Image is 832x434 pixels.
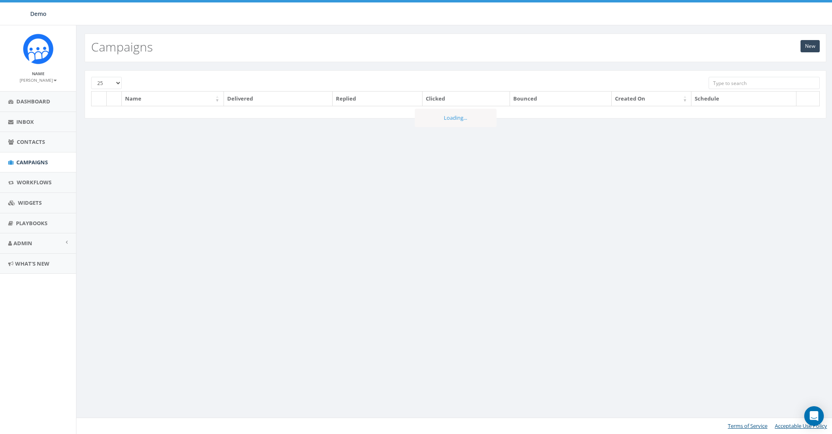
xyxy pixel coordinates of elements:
[15,260,49,267] span: What's New
[13,239,32,247] span: Admin
[510,92,612,106] th: Bounced
[16,159,48,166] span: Campaigns
[122,92,224,106] th: Name
[16,118,34,125] span: Inbox
[801,40,820,52] a: New
[18,199,42,206] span: Widgets
[709,77,820,89] input: Type to search
[775,422,827,430] a: Acceptable Use Policy
[423,92,510,106] th: Clicked
[20,77,57,83] small: [PERSON_NAME]
[333,92,423,106] th: Replied
[16,219,47,227] span: Playbooks
[17,138,45,145] span: Contacts
[804,406,824,426] div: Open Intercom Messenger
[30,10,47,18] span: Demo
[23,34,54,64] img: Icon_1.png
[224,92,333,106] th: Delivered
[32,71,45,76] small: Name
[415,109,497,127] div: Loading...
[16,98,50,105] span: Dashboard
[612,92,691,106] th: Created On
[20,76,57,83] a: [PERSON_NAME]
[91,40,153,54] h2: Campaigns
[17,179,51,186] span: Workflows
[728,422,767,430] a: Terms of Service
[691,92,796,106] th: Schedule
